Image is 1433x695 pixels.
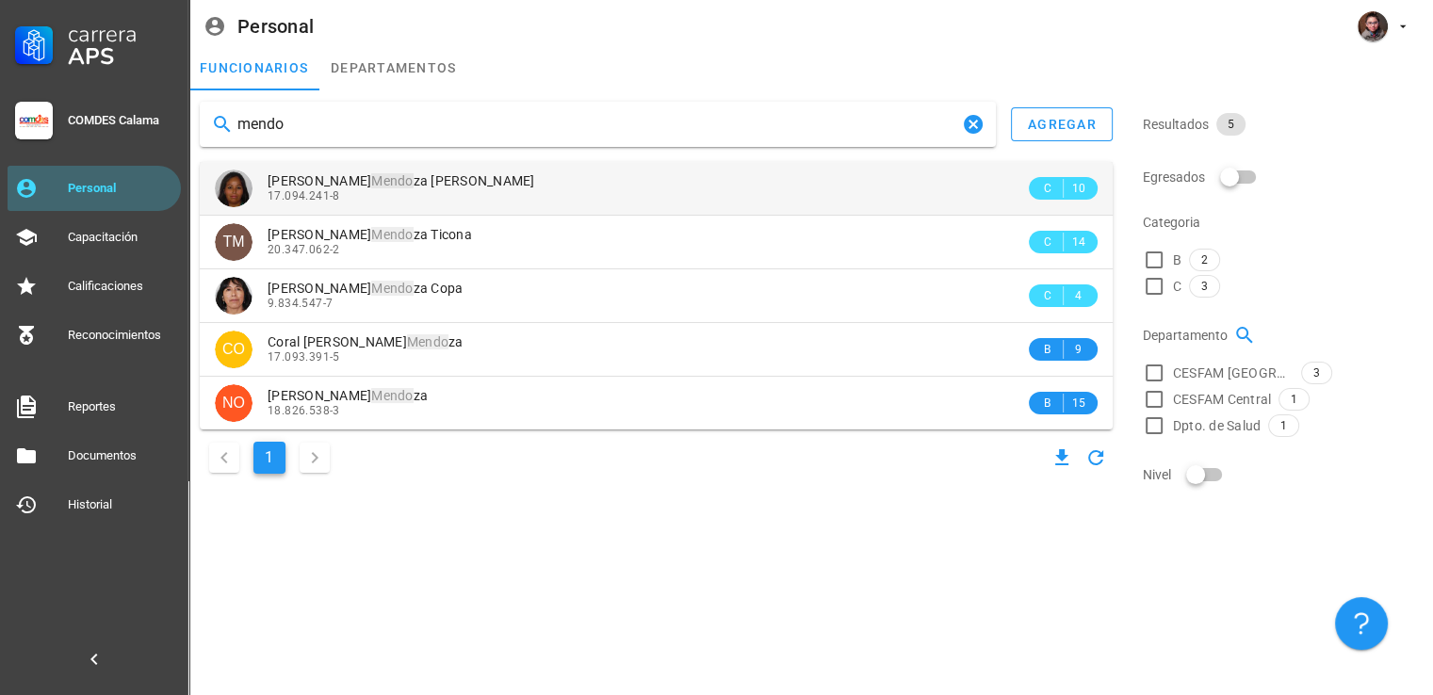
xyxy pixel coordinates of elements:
a: departamentos [319,45,467,90]
div: Reconocimientos [68,328,173,343]
div: avatar [215,277,252,315]
span: 20.347.062-2 [268,243,340,256]
span: 15 [1071,394,1086,412]
a: Documentos [8,433,181,478]
div: Capacitación [68,230,173,245]
span: 14 [1071,233,1086,251]
span: 10 [1071,179,1086,198]
div: Personal [237,16,314,37]
span: Coral [PERSON_NAME] za [268,334,464,349]
div: COMDES Calama [68,113,173,128]
div: avatar [215,223,252,261]
span: 3 [1313,363,1320,383]
span: 5 [1228,113,1234,136]
div: avatar [215,331,252,368]
div: Resultados [1143,102,1422,147]
a: Reportes [8,384,181,429]
div: APS [68,45,173,68]
mark: Mendo [371,227,413,242]
span: Dpto. de Salud [1173,416,1262,435]
span: 9.834.547-7 [268,297,333,310]
div: Carrera [68,23,173,45]
span: 1 [1280,415,1287,436]
span: 9 [1071,340,1086,359]
span: 17.094.241-8 [268,189,340,202]
span: C [1173,277,1181,296]
a: funcionarios [188,45,319,90]
span: [PERSON_NAME] za [268,388,428,403]
span: 3 [1201,276,1208,297]
span: C [1040,286,1055,305]
div: avatar [215,384,252,422]
div: Categoria [1143,200,1422,245]
a: Capacitación [8,215,181,260]
button: Clear [962,113,985,136]
div: Nivel [1143,452,1422,497]
span: B [1173,251,1181,269]
span: C [1040,179,1055,198]
a: Reconocimientos [8,313,181,358]
span: B [1040,340,1055,359]
div: agregar [1027,117,1097,132]
input: Buscar funcionarios… [237,109,958,139]
mark: Mendo [371,388,413,403]
nav: Navegación de paginación [200,437,339,478]
a: Personal [8,166,181,211]
span: [PERSON_NAME] za Ticona [268,227,472,242]
button: Página actual, página 1 [253,442,285,474]
div: Documentos [68,448,173,463]
span: [PERSON_NAME] za [PERSON_NAME] [268,173,535,188]
span: 18.826.538-3 [268,404,340,417]
span: 17.093.391-5 [268,350,340,364]
mark: Mendo [407,334,448,349]
div: avatar [215,170,252,207]
span: CESFAM [GEOGRAPHIC_DATA] [1173,364,1294,382]
span: NO [222,384,245,422]
span: 4 [1071,286,1086,305]
span: [PERSON_NAME] za Copa [268,281,463,296]
div: Personal [68,181,173,196]
mark: Mendo [371,173,413,188]
a: Calificaciones [8,264,181,309]
span: 2 [1201,250,1208,270]
span: B [1040,394,1055,412]
span: C [1040,233,1055,251]
div: avatar [1358,11,1388,41]
div: Departamento [1143,313,1422,358]
div: Calificaciones [68,279,173,294]
mark: Mendo [371,281,413,296]
a: Historial [8,482,181,527]
span: CO [222,331,245,368]
div: Egresados [1143,154,1422,200]
div: Historial [68,497,173,512]
span: TM [222,223,244,261]
button: agregar [1011,107,1113,141]
span: 1 [1291,389,1297,410]
span: CESFAM Central [1173,390,1272,409]
div: Reportes [68,399,173,414]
